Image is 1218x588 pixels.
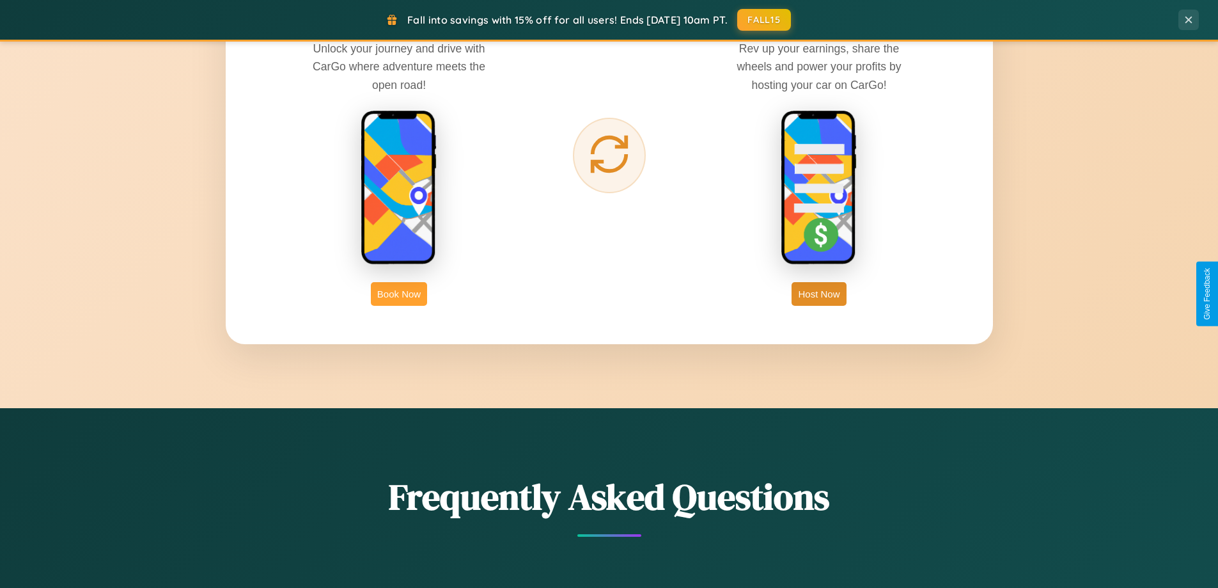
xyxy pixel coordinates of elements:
p: Rev up your earnings, share the wheels and power your profits by hosting your car on CarGo! [723,40,915,93]
button: Book Now [371,282,427,306]
span: Fall into savings with 15% off for all users! Ends [DATE] 10am PT. [407,13,728,26]
button: FALL15 [737,9,791,31]
img: host phone [781,110,857,266]
button: Host Now [792,282,846,306]
div: Give Feedback [1203,268,1212,320]
p: Unlock your journey and drive with CarGo where adventure meets the open road! [303,40,495,93]
h2: Frequently Asked Questions [226,472,993,521]
img: rent phone [361,110,437,266]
